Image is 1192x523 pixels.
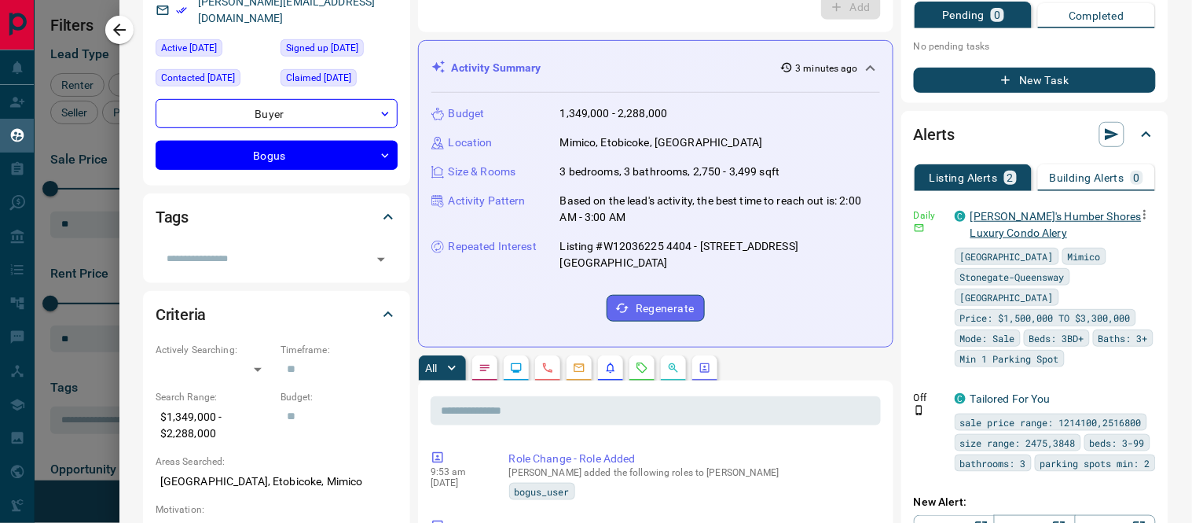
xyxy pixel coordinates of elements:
[914,405,925,416] svg: Push Notification Only
[281,69,398,91] div: Sat Aug 16 2025
[914,116,1156,153] div: Alerts
[955,211,966,222] div: condos.ca
[156,204,189,230] h2: Tags
[431,53,880,83] div: Activity Summary3 minutes ago
[607,295,705,322] button: Regenerate
[560,238,880,271] p: Listing #W12036225 4404 - [STREET_ADDRESS][GEOGRAPHIC_DATA]
[156,390,273,404] p: Search Range:
[161,70,235,86] span: Contacted [DATE]
[914,68,1156,93] button: New Task
[560,105,668,122] p: 1,349,000 - 2,288,000
[449,134,493,151] p: Location
[1090,435,1145,451] span: beds: 3-99
[509,451,875,467] p: Role Change - Role Added
[960,435,1076,451] span: size range: 2475,3848
[449,105,485,122] p: Budget
[960,269,1065,285] span: Stonegate-Queensway
[914,494,1156,510] p: New Alert:
[156,141,398,170] div: Bogus
[509,467,875,478] p: [PERSON_NAME] added the following roles to [PERSON_NAME]
[667,362,680,374] svg: Opportunities
[560,193,880,226] p: Based on the lead's activity, the best time to reach out is: 2:00 AM - 3:00 AM
[156,343,273,357] p: Actively Searching:
[156,455,398,469] p: Areas Searched:
[960,414,1142,430] span: sale price range: 1214100,2516800
[449,238,537,255] p: Repeated Interest
[942,9,985,20] p: Pending
[1007,172,1014,183] p: 2
[156,302,207,327] h2: Criteria
[156,404,273,447] p: $1,349,000 - $2,288,000
[431,477,486,488] p: [DATE]
[156,469,398,495] p: [GEOGRAPHIC_DATA], Etobicoke, Mimico
[431,466,486,477] p: 9:53 am
[156,69,273,91] div: Sat Aug 16 2025
[960,455,1026,471] span: bathrooms: 3
[286,40,358,56] span: Signed up [DATE]
[914,122,955,147] h2: Alerts
[573,362,585,374] svg: Emails
[161,40,217,56] span: Active [DATE]
[955,393,966,404] div: condos.ca
[425,363,438,374] p: All
[1050,172,1124,183] p: Building Alerts
[960,330,1015,346] span: Mode: Sale
[796,61,858,76] p: 3 minutes ago
[960,351,1059,366] span: Min 1 Parking Spot
[515,484,570,499] span: bogus_user
[1098,330,1148,346] span: Baths: 3+
[370,249,392,271] button: Open
[994,9,1000,20] p: 0
[510,362,523,374] svg: Lead Browsing Activity
[286,70,351,86] span: Claimed [DATE]
[281,343,398,357] p: Timeframe:
[449,164,516,180] p: Size & Rooms
[636,362,648,374] svg: Requests
[970,210,1142,239] a: [PERSON_NAME]'s Humber Shores Luxury Condo Alery
[176,5,187,16] svg: Email Verified
[1040,455,1150,471] span: parking spots min: 2
[914,35,1156,58] p: No pending tasks
[156,99,398,128] div: Buyer
[960,249,1054,264] span: [GEOGRAPHIC_DATA]
[960,310,1131,326] span: Price: $1,500,000 TO $3,300,000
[1134,172,1140,183] p: 0
[970,392,1051,405] a: Tailored For You
[281,390,398,404] p: Budget:
[914,208,945,223] p: Daily
[452,60,541,76] p: Activity Summary
[1069,10,1124,21] p: Completed
[960,289,1054,305] span: [GEOGRAPHIC_DATA]
[699,362,711,374] svg: Agent Actions
[1029,330,1084,346] span: Beds: 3BD+
[156,39,273,61] div: Sun Aug 17 2025
[156,296,398,333] div: Criteria
[914,223,925,234] svg: Email
[156,503,398,517] p: Motivation:
[1068,249,1101,264] span: Mimico
[449,193,526,209] p: Activity Pattern
[541,362,554,374] svg: Calls
[604,362,617,374] svg: Listing Alerts
[560,134,763,151] p: Mimico, Etobicoke, [GEOGRAPHIC_DATA]
[479,362,491,374] svg: Notes
[281,39,398,61] div: Sat Aug 16 2025
[914,391,945,405] p: Off
[560,164,780,180] p: 3 bedrooms, 3 bathrooms, 2,750 - 3,499 sqft
[930,172,998,183] p: Listing Alerts
[156,198,398,236] div: Tags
